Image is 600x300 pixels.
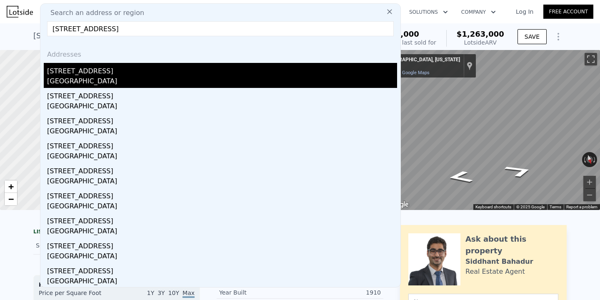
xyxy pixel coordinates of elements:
div: [STREET_ADDRESS] [47,238,397,251]
div: Houses Median Sale [39,280,195,289]
span: 10Y [168,290,179,296]
div: Siddhant Bahadur [465,257,533,267]
div: [STREET_ADDRESS] [47,88,397,101]
span: + [8,181,14,192]
div: Sold [36,240,110,251]
button: Rotate clockwise [593,152,597,167]
div: [STREET_ADDRESS] [47,63,397,76]
div: [STREET_ADDRESS] [47,213,397,226]
div: [STREET_ADDRESS] [47,113,397,126]
a: Zoom in [5,180,17,193]
div: [GEOGRAPHIC_DATA] [47,76,397,88]
a: Free Account [543,5,593,19]
path: Go East [437,168,484,186]
a: Report a problem [566,205,597,209]
a: Zoom out [5,193,17,205]
div: [GEOGRAPHIC_DATA] [47,251,397,263]
img: Lotside [7,6,33,17]
span: − [8,194,14,204]
div: [GEOGRAPHIC_DATA] [47,101,397,113]
span: $81,000 [385,30,419,38]
button: Rotate counterclockwise [582,152,587,167]
input: Enter an address, city, region, neighborhood or zip code [47,21,394,36]
button: Zoom out [583,189,596,201]
button: Zoom in [583,176,596,188]
a: Log In [506,7,543,16]
div: LISTING & SALE HISTORY [33,228,200,237]
button: Keyboard shortcuts [475,204,511,210]
div: [STREET_ADDRESS] [47,263,397,276]
button: Toggle fullscreen view [585,53,597,65]
span: $1,263,000 [457,30,504,38]
button: Solutions [402,5,455,20]
button: Company [455,5,502,20]
div: Year Built [219,288,300,297]
div: [GEOGRAPHIC_DATA] [47,276,397,288]
div: 1910 [300,288,381,297]
div: Lotside ARV [457,38,504,47]
div: [GEOGRAPHIC_DATA] [47,151,397,163]
div: [STREET_ADDRESS] [47,138,397,151]
div: [GEOGRAPHIC_DATA] [47,201,397,213]
div: [GEOGRAPHIC_DATA], [US_STATE] [385,57,460,63]
span: © 2025 Google [516,205,545,209]
div: Real Estate Agent [465,267,525,277]
div: [STREET_ADDRESS] [47,163,397,176]
div: Map [381,50,600,210]
div: Ask about this property [465,233,558,257]
div: Off Market, last sold for [368,38,436,47]
div: [STREET_ADDRESS] , [GEOGRAPHIC_DATA] , WA 98103 [33,30,235,42]
a: View on Google Maps [385,70,430,75]
div: [GEOGRAPHIC_DATA] [47,126,397,138]
div: [GEOGRAPHIC_DATA] [47,176,397,188]
a: Show location on map [467,61,472,70]
a: Terms (opens in new tab) [550,205,561,209]
span: Max [182,290,195,298]
div: Street View [381,50,600,210]
span: 1Y [147,290,154,296]
button: Show Options [550,28,567,45]
button: SAVE [517,29,547,44]
div: [GEOGRAPHIC_DATA] [47,226,397,238]
span: Search an address or region [44,8,144,18]
span: 3Y [157,290,165,296]
button: Reset the view [584,152,595,168]
div: Addresses [44,43,397,63]
div: [STREET_ADDRESS] [47,188,397,201]
path: Go West [492,161,547,180]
